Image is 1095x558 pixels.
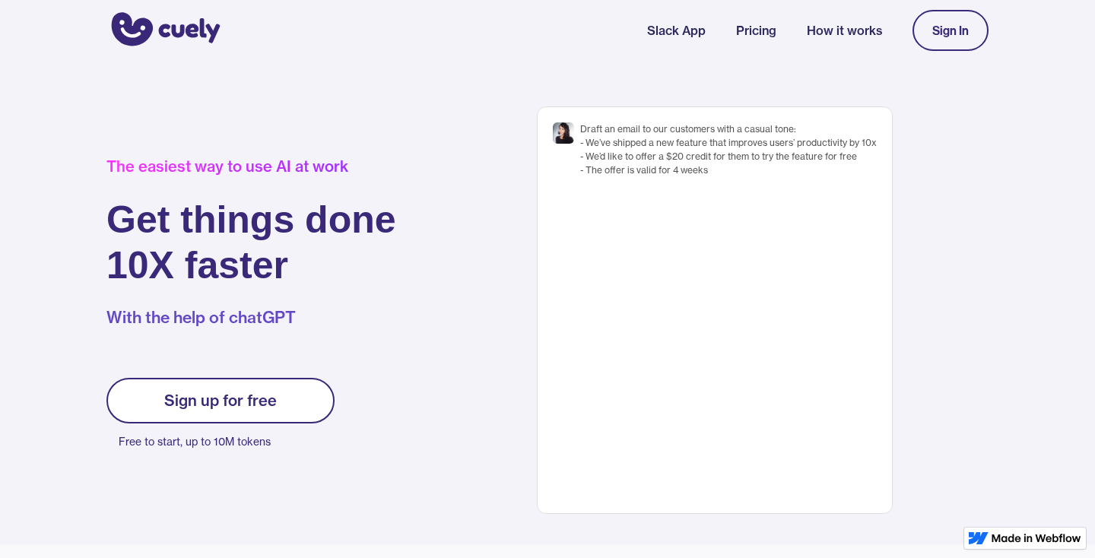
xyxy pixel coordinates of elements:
div: The easiest way to use AI at work [106,157,396,176]
a: Sign In [912,10,989,51]
div: Sign In [932,24,969,37]
a: Pricing [736,21,776,40]
div: Draft an email to our customers with a casual tone: - We’ve shipped a new feature that improves u... [580,122,877,177]
p: With the help of chatGPT [106,306,396,329]
a: home [106,2,221,59]
img: Made in Webflow [992,534,1081,543]
h1: Get things done 10X faster [106,197,396,288]
div: Sign up for free [164,392,277,410]
a: Sign up for free [106,378,335,423]
a: How it works [807,21,882,40]
p: Free to start, up to 10M tokens [119,431,335,452]
a: Slack App [647,21,706,40]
